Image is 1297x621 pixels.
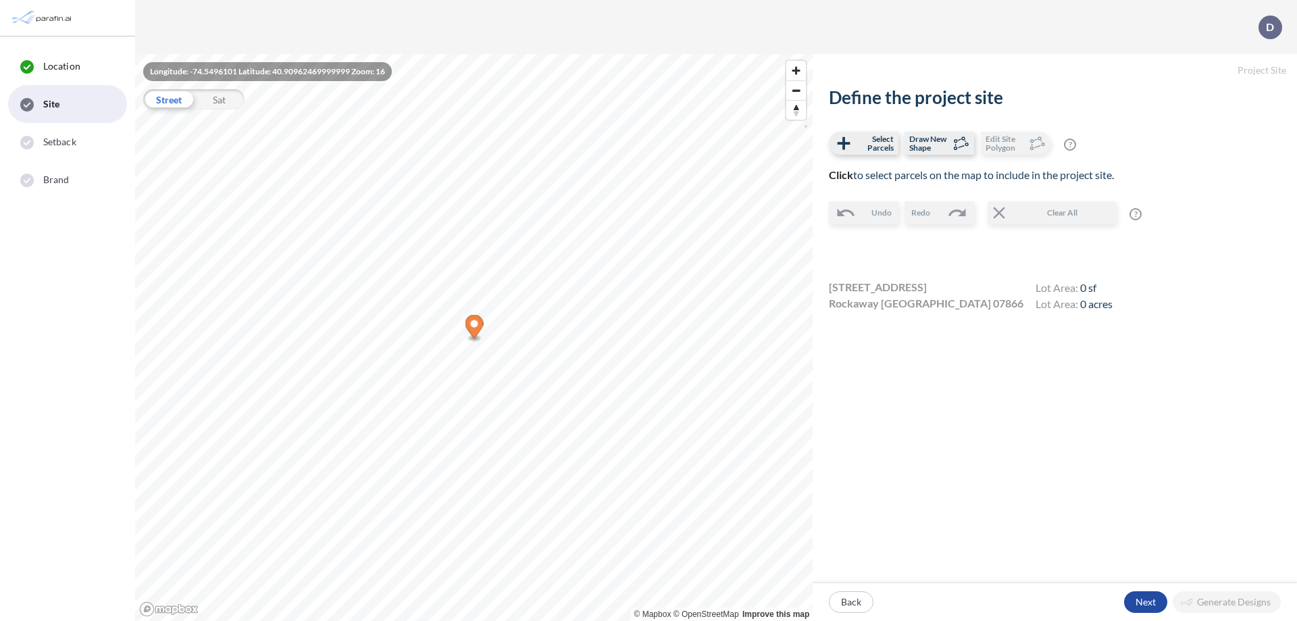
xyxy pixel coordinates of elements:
[1124,591,1167,613] button: Next
[1136,595,1156,609] p: Next
[143,62,392,81] div: Longitude: -74.5496101 Latitude: 40.90962469999999 Zoom: 16
[1129,208,1142,220] span: ?
[634,610,671,619] a: Mapbox
[1064,139,1076,151] span: ?
[829,591,873,613] button: Back
[1036,281,1113,297] h4: Lot Area:
[465,315,484,343] div: Map marker
[786,100,806,120] button: Reset bearing to north
[829,279,927,295] span: [STREET_ADDRESS]
[905,201,974,224] button: Redo
[829,201,898,224] button: Undo
[139,601,199,617] a: Mapbox homepage
[854,134,894,152] span: Select Parcels
[742,610,809,619] a: Improve this map
[1080,281,1096,294] span: 0 sf
[909,134,949,152] span: Draw New Shape
[43,59,80,73] span: Location
[986,134,1025,152] span: Edit Site Polygon
[829,168,1114,181] span: to select parcels on the map to include in the project site.
[841,595,861,609] p: Back
[143,89,194,109] div: Street
[988,201,1116,224] button: Clear All
[194,89,245,109] div: Sat
[829,168,853,181] b: Click
[1009,207,1115,219] span: Clear All
[10,5,76,30] img: Parafin
[786,80,806,100] button: Zoom out
[871,207,892,219] span: Undo
[1080,297,1113,310] span: 0 acres
[911,207,930,219] span: Redo
[43,97,59,111] span: Site
[786,61,806,80] button: Zoom in
[673,610,739,619] a: OpenStreetMap
[786,101,806,120] span: Reset bearing to north
[829,87,1281,108] h2: Define the project site
[43,135,76,149] span: Setback
[43,173,70,187] span: Brand
[135,54,813,621] canvas: Map
[1266,21,1274,33] p: D
[829,295,1023,312] span: Rockaway [GEOGRAPHIC_DATA] 07866
[1036,297,1113,314] h4: Lot Area:
[813,54,1297,87] h5: Project Site
[786,81,806,100] span: Zoom out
